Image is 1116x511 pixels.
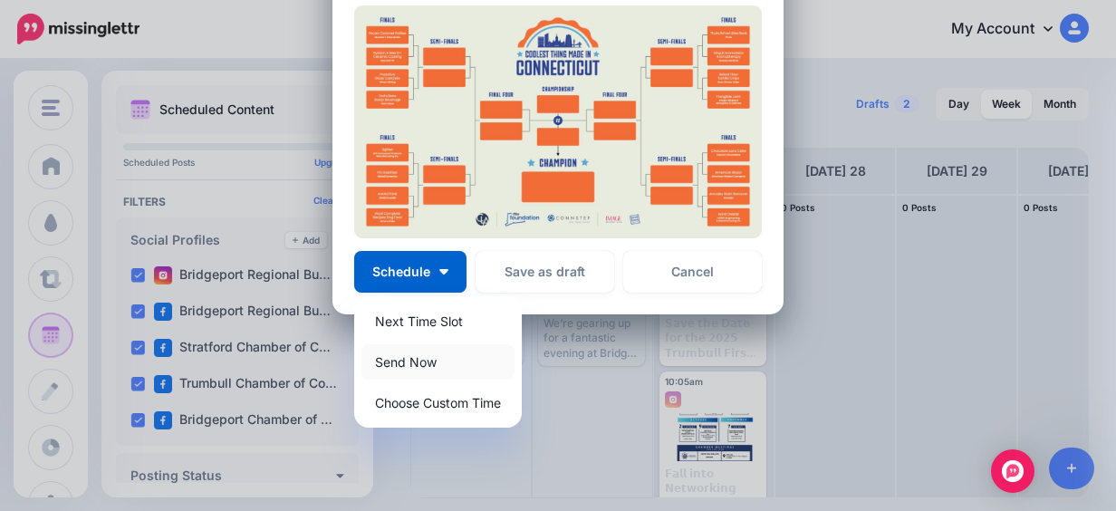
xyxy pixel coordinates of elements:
img: arrow-down-white.png [439,269,448,275]
a: Send Now [361,344,515,380]
button: Schedule [354,251,467,293]
span: Schedule [372,265,430,278]
a: Choose Custom Time [361,385,515,420]
div: Schedule [354,296,522,428]
a: Cancel [623,251,762,293]
div: Open Intercom Messenger [991,449,1034,493]
button: Save as draft [476,251,614,293]
a: Next Time Slot [361,304,515,339]
img: 7NPV78SEZF8IA5ITNGTWKRIKWO2LRARR.jpeg [354,5,762,238]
